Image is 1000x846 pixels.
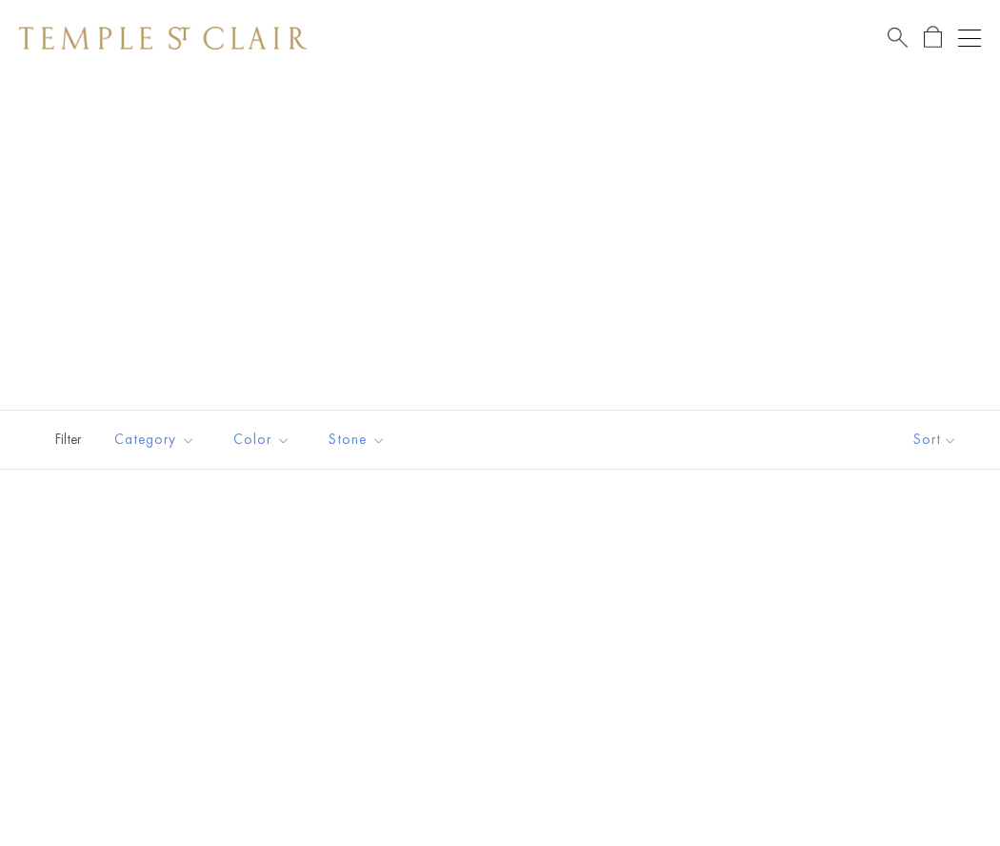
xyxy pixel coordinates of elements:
[314,418,400,461] button: Stone
[924,26,942,50] a: Open Shopping Bag
[19,27,307,50] img: Temple St. Clair
[319,428,400,452] span: Stone
[224,428,305,452] span: Color
[958,27,981,50] button: Open navigation
[219,418,305,461] button: Color
[888,26,908,50] a: Search
[100,418,210,461] button: Category
[105,428,210,452] span: Category
[870,411,1000,469] button: Show sort by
